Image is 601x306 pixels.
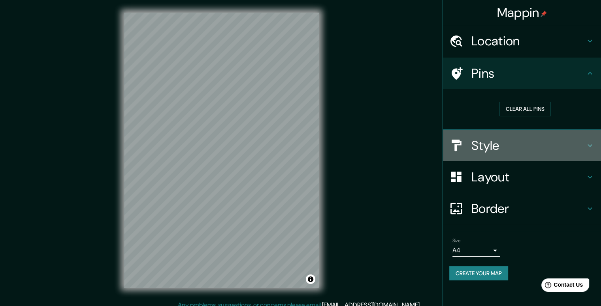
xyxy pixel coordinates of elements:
[443,25,601,57] div: Location
[471,138,585,153] h4: Style
[443,58,601,89] div: Pins
[443,130,601,161] div: Style
[452,244,500,257] div: A4
[541,11,547,17] img: pin-icon.png
[124,13,319,288] canvas: Map
[449,266,508,281] button: Create your map
[471,169,585,185] h4: Layout
[497,5,547,21] h4: Mappin
[471,201,585,216] h4: Border
[531,275,592,297] iframe: Help widget launcher
[306,274,315,284] button: Toggle attribution
[471,33,585,49] h4: Location
[471,65,585,81] h4: Pins
[499,102,551,116] button: Clear all pins
[443,193,601,224] div: Border
[452,237,461,244] label: Size
[443,161,601,193] div: Layout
